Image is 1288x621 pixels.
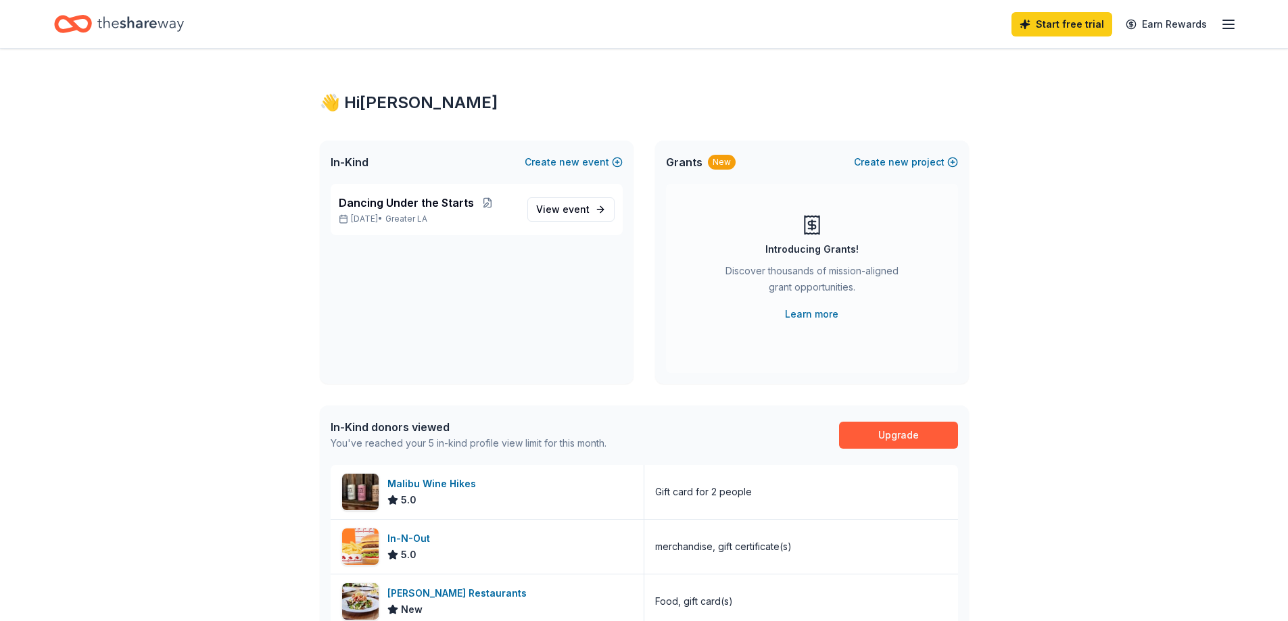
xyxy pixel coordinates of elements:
span: new [888,154,909,170]
span: event [563,203,590,215]
span: 5.0 [401,547,416,563]
a: Learn more [785,306,838,322]
span: 5.0 [401,492,416,508]
img: Image for Malibu Wine Hikes [342,474,379,510]
div: Introducing Grants! [765,241,859,257]
div: Gift card for 2 people [655,484,752,500]
div: In-N-Out [387,530,435,547]
div: merchandise, gift certificate(s) [655,539,792,555]
a: View event [527,197,615,222]
a: Upgrade [839,422,958,449]
span: Grants [666,154,702,170]
div: New [708,155,736,170]
div: Discover thousands of mission-aligned grant opportunities. [720,263,904,301]
a: Start free trial [1011,12,1112,36]
a: Home [54,8,184,40]
div: Food, gift card(s) [655,593,733,610]
span: In-Kind [331,154,368,170]
div: 👋 Hi [PERSON_NAME] [320,92,969,114]
div: Malibu Wine Hikes [387,476,481,492]
a: Earn Rewards [1118,12,1215,36]
span: Greater LA [385,214,427,224]
span: New [401,601,423,618]
button: Createnewevent [525,154,623,170]
div: [PERSON_NAME] Restaurants [387,585,532,601]
p: [DATE] • [339,214,517,224]
span: new [559,154,579,170]
div: In-Kind donors viewed [331,419,606,435]
span: Dancing Under the Starts [339,195,474,211]
div: You've reached your 5 in-kind profile view limit for this month. [331,435,606,451]
button: Createnewproject [854,154,958,170]
span: View [536,201,590,218]
img: Image for In-N-Out [342,528,379,565]
img: Image for Cameron Mitchell Restaurants [342,583,379,620]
